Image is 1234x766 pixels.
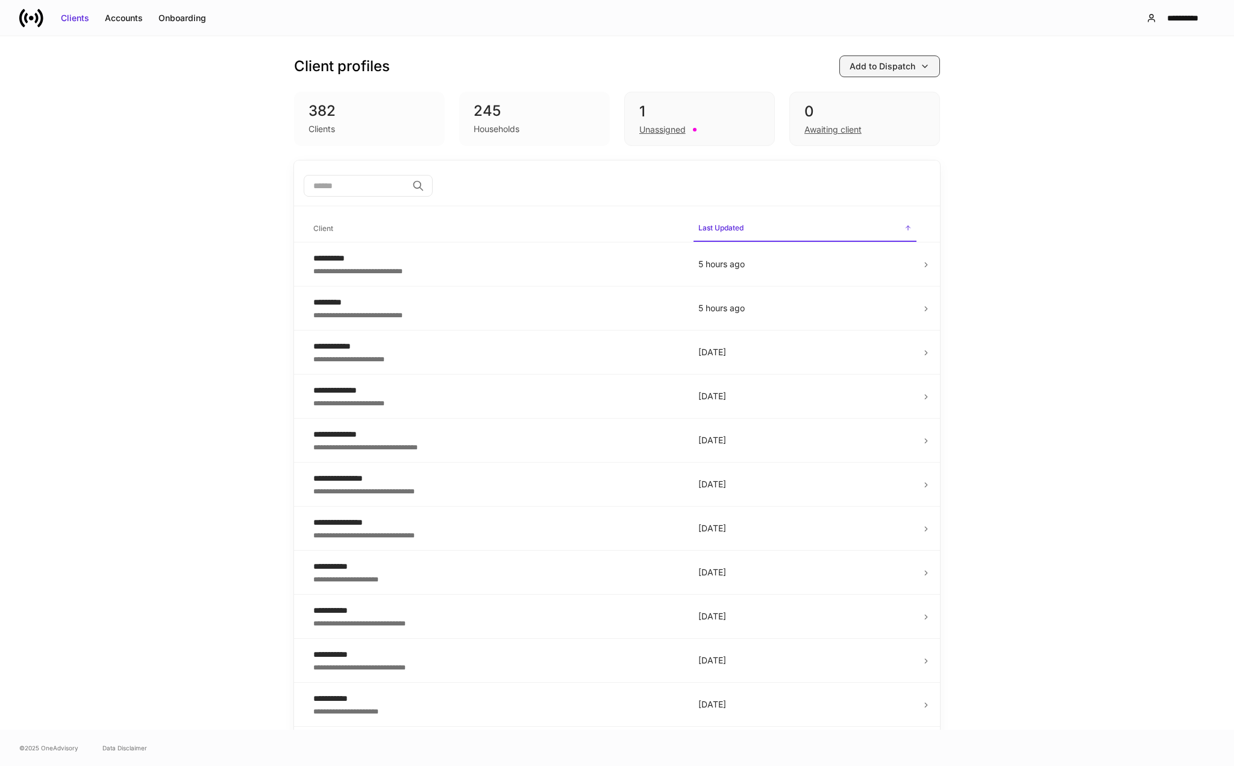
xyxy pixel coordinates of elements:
[789,92,940,146] div: 0Awaiting client
[839,55,940,77] button: Add to Dispatch
[698,698,912,711] p: [DATE]
[308,123,335,135] div: Clients
[624,92,775,146] div: 1Unassigned
[97,8,151,28] button: Accounts
[698,434,912,446] p: [DATE]
[804,124,862,136] div: Awaiting client
[804,102,925,121] div: 0
[294,57,390,76] h3: Client profiles
[850,60,915,72] div: Add to Dispatch
[102,743,147,753] a: Data Disclaimer
[474,123,519,135] div: Households
[151,8,214,28] button: Onboarding
[698,522,912,534] p: [DATE]
[698,654,912,666] p: [DATE]
[105,12,143,24] div: Accounts
[698,346,912,358] p: [DATE]
[61,12,89,24] div: Clients
[698,566,912,578] p: [DATE]
[698,390,912,402] p: [DATE]
[698,258,912,270] p: 5 hours ago
[313,223,333,234] h6: Client
[19,743,78,753] span: © 2025 OneAdvisory
[158,12,206,24] div: Onboarding
[53,8,97,28] button: Clients
[694,216,916,242] span: Last Updated
[639,124,686,136] div: Unassigned
[698,222,744,233] h6: Last Updated
[308,101,430,121] div: 382
[308,217,684,241] span: Client
[698,302,912,314] p: 5 hours ago
[698,610,912,622] p: [DATE]
[698,478,912,490] p: [DATE]
[639,102,760,121] div: 1
[474,101,595,121] div: 245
